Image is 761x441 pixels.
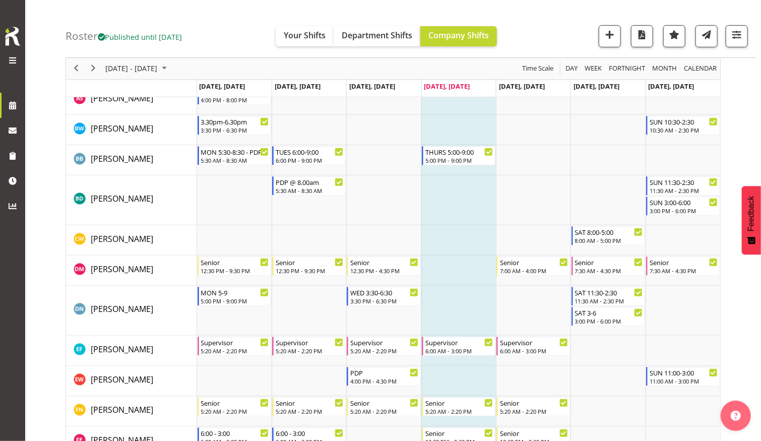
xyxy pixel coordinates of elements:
button: Next [87,62,100,75]
a: [PERSON_NAME] [91,122,153,135]
div: Earl Foran"s event - Supervisor Begin From Wednesday, October 8, 2025 at 5:20:00 AM GMT+13:00 End... [347,337,420,356]
div: 11:30 AM - 2:30 PM [650,186,717,195]
span: [PERSON_NAME] [91,264,153,275]
span: [DATE], [DATE] [649,82,694,91]
div: previous period [68,58,85,79]
button: Timeline Day [564,62,580,75]
div: SAT 3-6 [575,307,643,318]
td: Bradley Barton resource [66,145,197,175]
span: [DATE], [DATE] [574,82,619,91]
div: Senior [350,257,418,267]
button: Fortnight [607,62,647,75]
div: Emily Wheeler"s event - PDP Begin From Wednesday, October 8, 2025 at 4:00:00 PM GMT+13:00 Ends At... [347,367,420,386]
button: Your Shifts [276,26,334,46]
div: SAT 8:00-5:00 [575,227,643,237]
div: Senior [575,257,643,267]
span: Week [584,62,603,75]
div: 5:20 AM - 2:20 PM [350,407,418,415]
span: Month [651,62,678,75]
div: 6:00 AM - 3:00 PM [500,347,567,355]
button: October 2025 [104,62,171,75]
span: Your Shifts [284,30,326,41]
div: MON 5:30-8:30 - PDP @ 8.00am [201,147,269,157]
div: Drew Nielsen"s event - WED 3:30-6:30 Begin From Wednesday, October 8, 2025 at 3:30:00 PM GMT+13:0... [347,287,420,306]
div: Felix Nicholls"s event - Senior Begin From Wednesday, October 8, 2025 at 5:20:00 AM GMT+13:00 End... [347,397,420,416]
div: MON 5-9 [201,287,269,297]
span: [PERSON_NAME] [91,374,153,385]
div: 6:00 AM - 3:00 PM [425,347,493,355]
div: SUN 11:30-2:30 [650,177,717,187]
button: Send a list of all shifts for the selected filtered period to all rostered employees. [695,25,718,47]
div: Senior [500,398,567,408]
span: [DATE], [DATE] [499,82,545,91]
button: Previous [70,62,83,75]
span: Fortnight [608,62,646,75]
div: Senior [425,428,493,438]
div: 7:00 AM - 4:00 PM [500,267,567,275]
a: [PERSON_NAME] [91,404,153,416]
div: 5:20 AM - 2:20 PM [425,407,493,415]
div: Cain Wilson"s event - SAT 8:00-5:00 Begin From Saturday, October 11, 2025 at 8:00:00 AM GMT+13:00... [572,226,645,245]
div: WED 3:30-6:30 [350,287,418,297]
td: Felix Nicholls resource [66,396,197,426]
div: 5:20 AM - 2:20 PM [201,347,269,355]
div: Senior [500,257,567,267]
div: 7:30 AM - 4:30 PM [650,267,717,275]
div: 7:30 AM - 4:30 PM [575,267,643,275]
button: Timeline Month [651,62,679,75]
div: 3:30 PM - 6:30 PM [201,126,269,134]
span: [PERSON_NAME] [91,404,153,415]
div: Senior [425,398,493,408]
div: 10:30 AM - 2:30 PM [650,126,717,134]
span: Feedback [747,196,756,231]
td: Devon Morris-Brown resource [66,256,197,286]
div: Earl Foran"s event - Supervisor Begin From Tuesday, October 7, 2025 at 5:20:00 AM GMT+13:00 Ends ... [272,337,346,356]
div: Senior [276,398,343,408]
td: Drew Nielsen resource [66,286,197,336]
div: Braedyn Dykes"s event - PDP @ 8.00am Begin From Tuesday, October 7, 2025 at 5:30:00 AM GMT+13:00 ... [272,176,346,196]
div: October 06 - 12, 2025 [102,58,173,79]
button: Company Shifts [420,26,497,46]
td: Emily Wheeler resource [66,366,197,396]
div: THURS 5:00-9:00 [425,147,493,157]
div: Supervisor [425,337,493,347]
a: [PERSON_NAME] [91,343,153,355]
div: 5:20 AM - 2:20 PM [276,347,343,355]
span: Time Scale [521,62,554,75]
span: [PERSON_NAME] [91,303,153,314]
button: Timeline Week [583,62,604,75]
div: 5:20 AM - 2:20 PM [500,407,567,415]
div: Senior [201,257,269,267]
span: [DATE], [DATE] [200,82,245,91]
div: 6:00 - 3:00 [276,428,343,438]
div: Supervisor [350,337,418,347]
div: Braedyn Dykes"s event - SUN 3:00-6:00 Begin From Sunday, October 12, 2025 at 3:00:00 PM GMT+13:00... [646,197,720,216]
div: Earl Foran"s event - Supervisor Begin From Thursday, October 9, 2025 at 6:00:00 AM GMT+13:00 Ends... [422,337,495,356]
span: Published until [DATE] [98,32,182,42]
button: Highlight an important date within the roster. [663,25,685,47]
div: 3:00 PM - 6:00 PM [650,207,717,215]
td: Earl Foran resource [66,336,197,366]
div: Felix Nicholls"s event - Senior Begin From Thursday, October 9, 2025 at 5:20:00 AM GMT+13:00 Ends... [422,397,495,416]
div: PDP @ 8.00am [276,177,343,187]
div: SUN 11:00-3:00 [650,367,717,377]
div: Devon Morris-Brown"s event - Senior Begin From Friday, October 10, 2025 at 7:00:00 AM GMT+13:00 E... [496,257,570,276]
button: Add a new shift [599,25,621,47]
div: PDP [350,367,418,377]
div: 6:00 - 3:00 [201,428,269,438]
a: [PERSON_NAME] [91,92,153,104]
div: Supervisor [201,337,269,347]
div: Drew Nielsen"s event - SAT 11:30-2:30 Begin From Saturday, October 11, 2025 at 11:30:00 AM GMT+13... [572,287,645,306]
div: Drew Nielsen"s event - MON 5-9 Begin From Monday, October 6, 2025 at 5:00:00 PM GMT+13:00 Ends At... [198,287,271,306]
div: TUES 6:00-9:00 [276,147,343,157]
div: 5:20 AM - 2:20 PM [201,407,269,415]
div: Devon Morris-Brown"s event - Senior Begin From Sunday, October 12, 2025 at 7:30:00 AM GMT+13:00 E... [646,257,720,276]
div: Devon Morris-Brown"s event - Senior Begin From Monday, October 6, 2025 at 12:30:00 PM GMT+13:00 E... [198,257,271,276]
span: [PERSON_NAME] [91,123,153,134]
a: [PERSON_NAME] [91,153,153,165]
div: Earl Foran"s event - Supervisor Begin From Monday, October 6, 2025 at 5:20:00 AM GMT+13:00 Ends A... [198,337,271,356]
div: Devon Morris-Brown"s event - Senior Begin From Tuesday, October 7, 2025 at 12:30:00 PM GMT+13:00 ... [272,257,346,276]
span: [DATE], [DATE] [424,82,470,91]
div: Drew Nielsen"s event - SAT 3-6 Begin From Saturday, October 11, 2025 at 3:00:00 PM GMT+13:00 Ends... [572,307,645,326]
div: SAT 11:30-2:30 [575,287,643,297]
